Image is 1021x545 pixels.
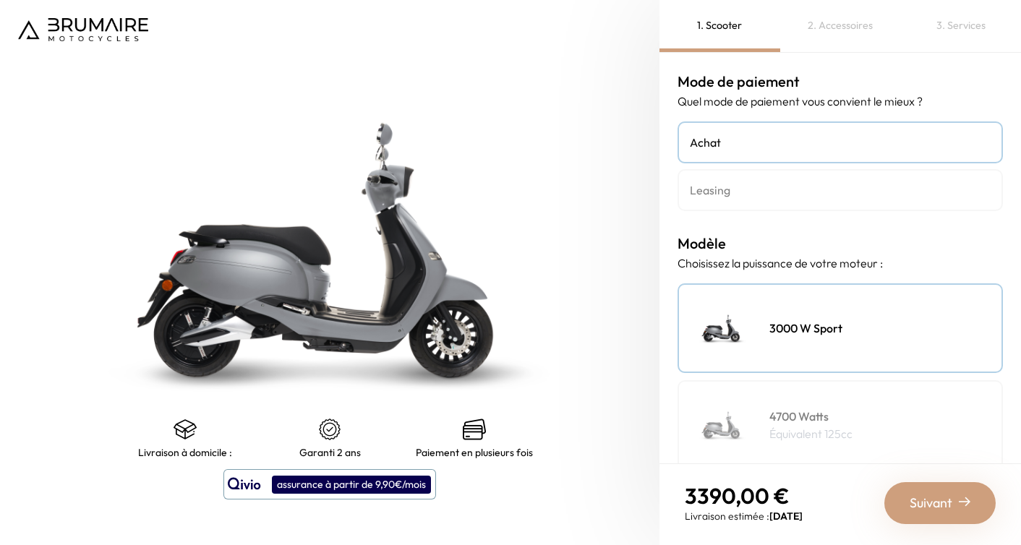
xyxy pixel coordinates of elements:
[228,476,261,493] img: logo qivio
[959,496,970,507] img: right-arrow-2.png
[690,134,991,151] h4: Achat
[769,425,853,442] p: Équivalent 125cc
[685,483,803,509] p: 3390,00 €
[299,447,361,458] p: Garanti 2 ans
[678,233,1003,254] h3: Modèle
[769,510,803,523] span: [DATE]
[690,181,991,199] h4: Leasing
[686,389,759,461] img: Scooter
[678,93,1003,110] p: Quel mode de paiement vous convient le mieux ?
[685,509,803,523] p: Livraison estimée :
[272,476,431,494] div: assurance à partir de 9,90€/mois
[463,418,486,441] img: credit-cards.png
[910,493,952,513] span: Suivant
[769,408,853,425] h4: 4700 Watts
[678,169,1003,211] a: Leasing
[138,447,232,458] p: Livraison à domicile :
[678,71,1003,93] h3: Mode de paiement
[686,292,759,364] img: Scooter
[769,319,842,337] h4: 3000 W Sport
[318,418,341,441] img: certificat-de-garantie.png
[678,254,1003,272] p: Choisissez la puissance de votre moteur :
[223,469,436,499] button: assurance à partir de 9,90€/mois
[416,447,533,458] p: Paiement en plusieurs fois
[174,418,197,441] img: shipping.png
[18,18,148,41] img: Logo de Brumaire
